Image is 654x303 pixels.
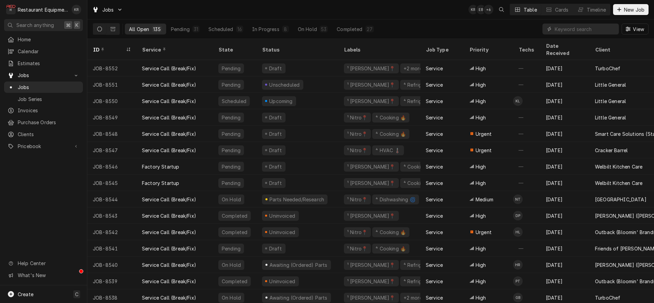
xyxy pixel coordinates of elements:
[347,147,368,154] div: ¹ Nitro📍
[87,257,136,273] div: JOB-8540
[142,278,196,285] div: Service Call (Break/Fix)
[375,130,407,138] div: ⁴ Cooking 🔥
[540,207,590,224] div: [DATE]
[18,96,79,103] span: Job Series
[426,261,443,269] div: Service
[87,240,136,257] div: JOB-8541
[18,143,69,150] span: Pricebook
[347,179,396,187] div: ¹ [PERSON_NAME]📍
[513,158,540,175] div: —
[18,119,79,126] span: Purchase Orders
[513,126,540,142] div: —
[540,60,590,76] div: [DATE]
[513,60,540,76] div: —
[268,163,283,170] div: Draft
[426,98,443,105] div: Service
[476,245,486,252] span: High
[555,24,615,34] input: Keyword search
[18,48,79,55] span: Calendar
[87,273,136,289] div: JOB-8539
[4,70,83,81] a: Go to Jobs
[403,98,446,105] div: ⁴ Refrigeration ❄️
[221,81,241,88] div: Pending
[426,294,443,301] div: Service
[4,141,83,152] a: Go to Pricebook
[87,207,136,224] div: JOB-8543
[237,26,242,33] div: 16
[347,229,368,236] div: ¹ Nitro📍
[347,245,368,252] div: ¹ Nitro📍
[93,46,124,53] div: ID
[18,291,33,297] span: Create
[142,163,179,170] div: Factory Startup
[4,270,83,281] a: Go to What's New
[194,26,198,33] div: 31
[142,114,196,121] div: Service Call (Break/Fix)
[476,278,486,285] span: High
[208,26,233,33] div: Scheduled
[18,107,79,114] span: Invoices
[426,212,443,219] div: Service
[540,224,590,240] div: [DATE]
[171,26,190,33] div: Pending
[367,26,373,33] div: 27
[66,21,71,29] span: ⌘
[268,229,296,236] div: Uninvoiced
[513,260,523,270] div: HR
[347,114,368,121] div: ¹ Nitro📍
[513,240,540,257] div: —
[469,46,506,53] div: Priority
[513,211,523,220] div: DP
[513,76,540,93] div: —
[476,163,486,170] span: High
[268,294,328,301] div: Awaiting (Ordered) Parts
[347,261,396,269] div: ¹ [PERSON_NAME]📍
[218,46,251,53] div: State
[631,26,645,33] span: View
[142,196,196,203] div: Service Call (Break/Fix)
[375,245,407,252] div: ⁴ Cooking 🔥
[153,26,160,33] div: 135
[268,261,328,269] div: Awaiting (Ordered) Parts
[72,5,81,14] div: KR
[4,117,83,128] a: Purchase Orders
[513,96,523,106] div: Kaleb Lewis's Avatar
[87,109,136,126] div: JOB-8549
[268,212,296,219] div: Uninvoiced
[595,81,626,88] div: Little General
[87,142,136,158] div: JOB-8547
[476,5,486,14] div: EB
[513,227,523,237] div: HL
[4,129,83,140] a: Clients
[540,76,590,93] div: [DATE]
[375,147,401,154] div: ⁴ HVAC 🌡️
[18,131,79,138] span: Clients
[513,194,523,204] div: NT
[4,34,83,45] a: Home
[142,212,196,219] div: Service Call (Break/Fix)
[476,294,486,301] span: High
[18,272,79,279] span: What's New
[4,82,83,93] a: Jobs
[18,6,68,13] div: Restaurant Equipment Diagnostics
[268,98,294,105] div: Upcoming
[476,65,486,72] span: High
[540,257,590,273] div: [DATE]
[540,142,590,158] div: [DATE]
[403,294,423,301] div: +2 more
[622,24,649,34] button: View
[268,147,283,154] div: Draft
[375,196,416,203] div: ⁴ Dishwashing 🌀
[426,46,459,53] div: Job Type
[4,46,83,57] a: Calendar
[540,191,590,207] div: [DATE]
[18,260,79,267] span: Help Center
[142,65,196,72] div: Service Call (Break/Fix)
[6,5,16,14] div: Restaurant Equipment Diagnostics's Avatar
[496,4,507,15] button: Open search
[426,65,443,72] div: Service
[476,130,492,138] span: Urgent
[72,5,81,14] div: Kelli Robinette's Avatar
[221,196,242,203] div: On Hold
[142,98,196,105] div: Service Call (Break/Fix)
